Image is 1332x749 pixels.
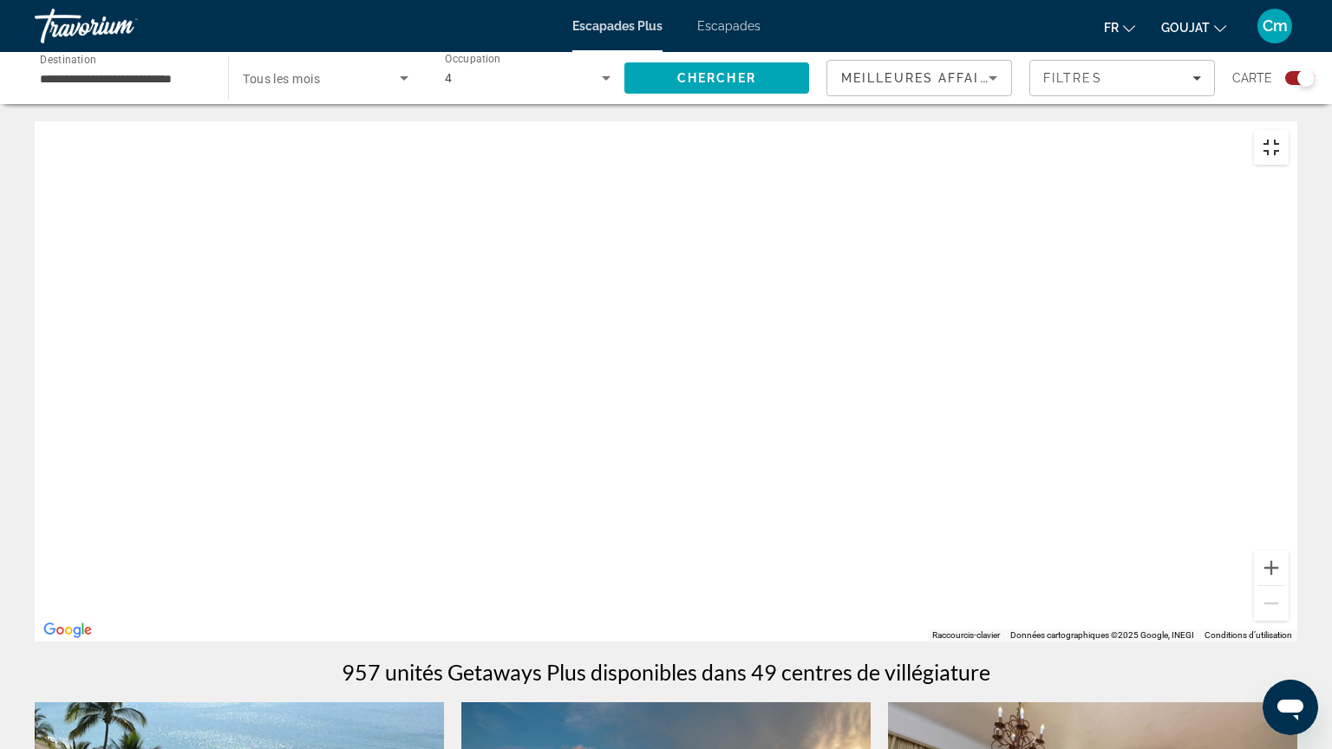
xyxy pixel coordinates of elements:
span: Cm [1263,17,1288,35]
span: Meilleures affaires [841,71,1008,85]
span: Fr [1104,21,1119,35]
span: Occupation [445,54,501,66]
button: Filtres [1029,60,1215,96]
span: Données cartographiques ©2025 Google, INEGI [1010,630,1194,640]
span: Destination [40,53,96,65]
mat-select: Trier par [841,68,997,88]
a: Conditions d’utilisation (s’ouvre dans un nouvel onglet) [1205,630,1292,640]
button: Rechercher [624,62,809,94]
img: Google (en anglais) [39,619,96,642]
a: Ouvrir cette zone dans Google Maps (s’ouvre dans une nouvelle fenêtre) [39,619,96,642]
span: Tous les mois [243,72,320,86]
a: Escapades Plus [572,19,663,33]
input: Sélectionnez la destination [40,68,206,89]
button: Basculer en plein écran [1254,130,1289,165]
a: Escapades [697,19,761,33]
button: Changer de devise [1161,15,1226,40]
button: Zoom arrière [1254,586,1289,621]
h1: 957 unités Getaways Plus disponibles dans 49 centres de villégiature [342,659,990,685]
span: Carte [1232,66,1272,90]
span: Filtres [1043,71,1102,85]
button: Changer la langue [1104,15,1135,40]
button: Menu utilisateur [1252,8,1297,44]
span: Chercher [677,71,756,85]
button: Zoom avant [1254,550,1289,585]
span: 4 [445,71,452,85]
span: GOUJAT [1161,21,1210,35]
a: Travorium [35,3,208,49]
iframe: Bouton de lancement de la fenêtre de messagerie [1263,680,1318,735]
button: Raccourcis-clavier [932,629,1000,642]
